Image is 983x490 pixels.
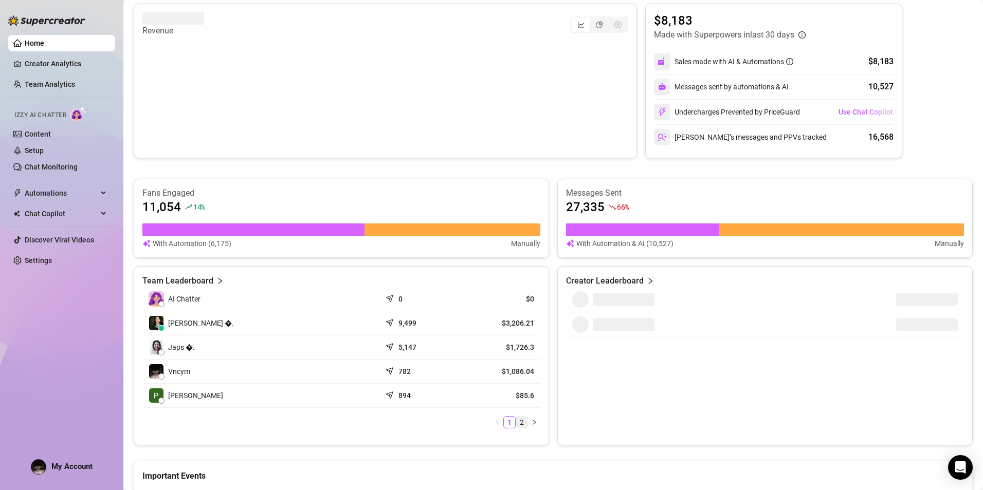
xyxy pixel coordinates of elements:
[386,389,396,399] span: send
[494,419,500,425] span: left
[149,316,163,330] img: 𝓜𝓲𝓽𝓬𝓱 🌻
[504,417,515,428] a: 1
[566,187,964,199] article: Messages Sent
[149,364,163,379] img: Vncym
[596,21,603,28] span: pie-chart
[868,131,894,143] div: 16,568
[786,58,793,65] span: info-circle
[25,163,78,171] a: Chat Monitoring
[25,236,94,244] a: Discover Viral Videos
[658,107,667,117] img: svg%3e
[531,419,537,425] span: right
[51,462,93,471] span: My Account
[798,31,806,39] span: info-circle
[386,292,396,303] span: send
[398,342,416,352] article: 5,147
[8,15,85,26] img: logo-BBDzfeDw.svg
[467,366,534,376] article: $1,086.04
[467,342,534,352] article: $1,726.3
[576,238,673,249] article: With Automation & AI (10,527)
[516,417,527,428] a: 2
[25,39,44,47] a: Home
[467,390,534,401] article: $85.6
[654,29,794,41] article: Made with Superpowers in last 30 days
[149,291,164,307] img: izzy-ai-chatter-avatar-DDCN_rTZ.svg
[654,79,789,95] div: Messages sent by automations & AI
[142,461,964,482] div: Important Events
[25,256,52,265] a: Settings
[566,275,644,287] article: Creator Leaderboard
[386,316,396,327] span: send
[168,342,195,353] span: Japs �.
[193,202,205,212] span: 14 %
[142,199,181,215] article: 11,054
[658,83,666,91] img: svg%3e
[25,80,75,88] a: Team Analytics
[654,12,806,29] article: $8,183
[948,455,973,480] div: Open Intercom Messenger
[617,202,629,212] span: 66 %
[839,108,893,116] span: Use Chat Copilot
[25,205,98,222] span: Chat Copilot
[566,238,574,249] img: svg%3e
[566,199,605,215] article: 27,335
[398,318,416,328] article: 9,499
[398,294,403,304] article: 0
[571,16,628,33] div: segmented control
[216,275,224,287] span: right
[142,187,540,199] article: Fans Engaged
[654,129,827,145] div: [PERSON_NAME]’s messages and PPVs tracked
[398,390,411,401] article: 894
[168,390,223,401] span: [PERSON_NAME]
[467,294,534,304] article: $0
[491,416,503,428] li: Previous Page
[142,238,151,249] img: svg%3e
[25,130,51,138] a: Content
[658,57,667,66] img: svg%3e
[528,416,540,428] li: Next Page
[491,416,503,428] button: left
[654,104,800,120] div: Undercharges Prevented by PriceGuard
[149,388,163,403] img: Pattie Mae Lime…
[386,365,396,375] span: send
[935,238,964,249] article: Manually
[14,110,66,120] span: Izzy AI Chatter
[609,203,616,211] span: fall
[516,416,528,428] li: 2
[185,203,192,211] span: rise
[528,416,540,428] button: right
[838,104,894,120] button: Use Chat Copilot
[647,275,654,287] span: right
[142,25,204,37] article: Revenue
[614,21,622,28] span: dollar-circle
[467,318,534,328] article: $3,206.21
[577,21,585,28] span: line-chart
[168,317,234,329] span: [PERSON_NAME] �.
[13,210,20,217] img: Chat Copilot
[868,55,894,68] div: $8,183
[25,146,44,155] a: Setup
[153,238,231,249] article: With Automation (6,175)
[168,366,190,377] span: Vncym
[658,133,667,142] img: svg%3e
[25,55,107,72] a: Creator Analytics
[142,275,213,287] article: Team Leaderboard
[168,293,201,305] span: AI Chatter
[25,185,98,201] span: Automations
[70,106,86,121] img: AI Chatter
[31,460,46,474] img: AAcHTtfC9oqNak1zm5mDB3gmHlwaroKJywxY-MAfcCC0PMwoww=s96-c
[868,81,894,93] div: 10,527
[511,238,540,249] article: Manually
[13,189,22,197] span: thunderbolt
[503,416,516,428] li: 1
[149,340,163,354] img: Japs 🦋
[675,56,793,67] div: Sales made with AI & Automations
[386,341,396,351] span: send
[398,366,411,376] article: 782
